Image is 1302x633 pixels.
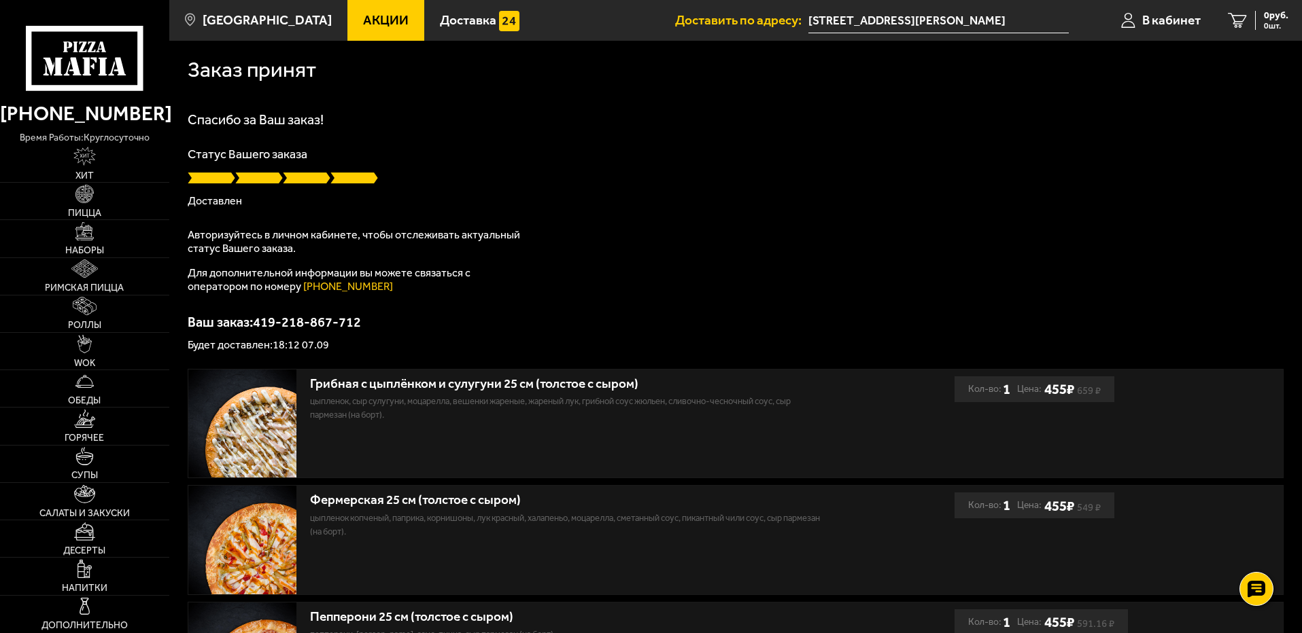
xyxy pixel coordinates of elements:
h1: Спасибо за Ваш заказ! [188,113,1284,126]
s: 549 ₽ [1077,504,1101,511]
span: Дополнительно [41,621,128,630]
span: Напитки [62,583,107,593]
div: Кол-во: [968,376,1010,402]
div: Пепперони 25 см (толстое с сыром) [310,609,823,625]
span: Римская пицца [45,283,124,293]
span: В кабинет [1142,14,1201,26]
span: Роллы [68,321,101,330]
span: Доставка [440,14,496,26]
span: Наборы [65,246,104,255]
s: 659 ₽ [1077,387,1101,394]
span: 0 шт. [1264,22,1288,30]
img: 15daf4d41897b9f0e9f617042186c801.svg [499,11,519,31]
s: 591.16 ₽ [1077,620,1114,627]
h1: Заказ принят [188,59,316,81]
b: 1 [1003,492,1010,518]
p: Для дополнительной информации вы можете связаться с оператором по номеру [188,266,528,293]
a: [PHONE_NUMBER] [303,280,393,293]
span: WOK [74,359,95,368]
div: Фермерская 25 см (толстое с сыром) [310,492,823,508]
span: Хит [75,171,94,181]
span: Горячее [65,433,104,443]
p: Авторизуйтесь в личном кабинете, чтобы отслеживать актуальный статус Вашего заказа. [188,228,528,255]
span: 0 руб. [1264,11,1288,20]
span: Салаты и закуски [39,509,130,518]
p: цыпленок копченый, паприка, корнишоны, лук красный, халапеньо, моцарелла, сметанный соус, пикантн... [310,511,823,539]
span: Доставить по адресу: [675,14,808,26]
div: Грибная с цыплёнком и сулугуни 25 см (толстое с сыром) [310,376,823,392]
p: Будет доставлен: 18:12 07.09 [188,340,1284,350]
b: 455 ₽ [1044,497,1074,514]
span: Десерты [63,546,105,556]
p: Доставлен [188,196,1284,206]
p: Ваш заказ: 419-218-867-712 [188,315,1284,329]
span: Супы [71,471,98,480]
span: Обеды [68,396,101,405]
span: [GEOGRAPHIC_DATA] [203,14,332,26]
b: 455 ₽ [1044,613,1074,630]
input: Ваш адрес доставки [808,8,1069,33]
div: Кол-во: [968,492,1010,518]
span: Цена: [1017,492,1042,518]
span: Пицца [68,209,101,218]
p: Статус Вашего заказа [188,148,1284,160]
span: Акции [363,14,409,26]
p: цыпленок, сыр сулугуни, моцарелла, вешенки жареные, жареный лук, грибной соус Жюльен, сливочно-че... [310,395,823,422]
b: 455 ₽ [1044,380,1074,397]
b: 1 [1003,376,1010,402]
span: Цена: [1017,376,1042,402]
